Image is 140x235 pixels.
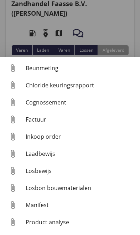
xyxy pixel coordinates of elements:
div: Losbon bouwmaterialen [26,184,134,192]
i: attach_file [7,182,19,194]
i: attach_file [7,131,19,142]
div: Cognossement [26,98,134,107]
i: attach_file [7,216,19,228]
div: Chloride keuringsrapport [26,81,134,90]
div: Laadbewijs [26,149,134,158]
i: attach_file [7,148,19,159]
i: attach_file [7,97,19,108]
div: Losbewijs [26,167,134,175]
div: Beunmeting [26,64,134,72]
div: Manifest [26,201,134,209]
div: Product analyse [26,218,134,226]
div: Factuur [26,115,134,124]
i: attach_file [7,114,19,125]
i: attach_file [7,62,19,74]
i: attach_file [7,199,19,211]
i: attach_file [7,80,19,91]
div: Inkoop order [26,132,134,141]
i: attach_file [7,165,19,177]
